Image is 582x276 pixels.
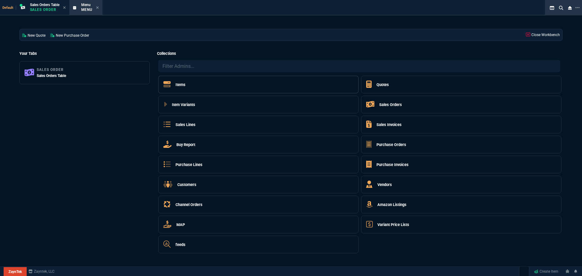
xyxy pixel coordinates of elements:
[523,29,562,41] a: Close Workbench
[158,60,560,72] input: Filter Admins...
[176,122,196,128] h5: Sales Lines
[566,4,574,12] nx-icon: Close Workbench
[176,142,195,148] h5: Buy Report
[377,182,392,188] h5: Vendors
[177,182,196,188] h5: Customers
[37,67,66,72] p: Sales Order
[377,222,409,228] h5: Variant Price Lists
[532,267,561,276] a: Create Item
[575,5,580,11] nx-icon: Open New Tab
[20,29,48,41] a: New Quote
[376,122,402,128] h5: Sales Invoices
[377,202,406,208] h5: Amazon Listings
[376,162,409,168] h5: Purchase Invoices
[37,74,66,78] span: Sales Orders Table
[176,222,185,228] h5: MAP
[63,5,66,10] nx-icon: Close Tab
[547,4,557,12] nx-icon: Split Panels
[81,3,91,7] span: Menu
[48,29,92,41] a: New Purchase Order
[27,269,56,274] a: msbcCompanyName
[19,51,150,56] h5: Your Tabs
[30,3,59,7] span: Sales Orders Table
[2,6,16,10] span: Default
[557,4,566,12] nx-icon: Search
[376,82,389,88] h5: Quotes
[30,7,59,12] p: Sales Order
[96,5,99,10] nx-icon: Close Tab
[81,7,93,12] p: Menu
[176,162,202,168] h5: Purchase Lines
[379,102,402,108] h5: Sales Orders
[176,242,186,248] h5: feeds
[172,102,195,108] h5: Item Variants
[157,51,563,56] h5: Collections
[376,142,406,148] h5: Purchase Orders
[176,202,202,208] h5: Channel Orders
[176,82,186,88] h5: Items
